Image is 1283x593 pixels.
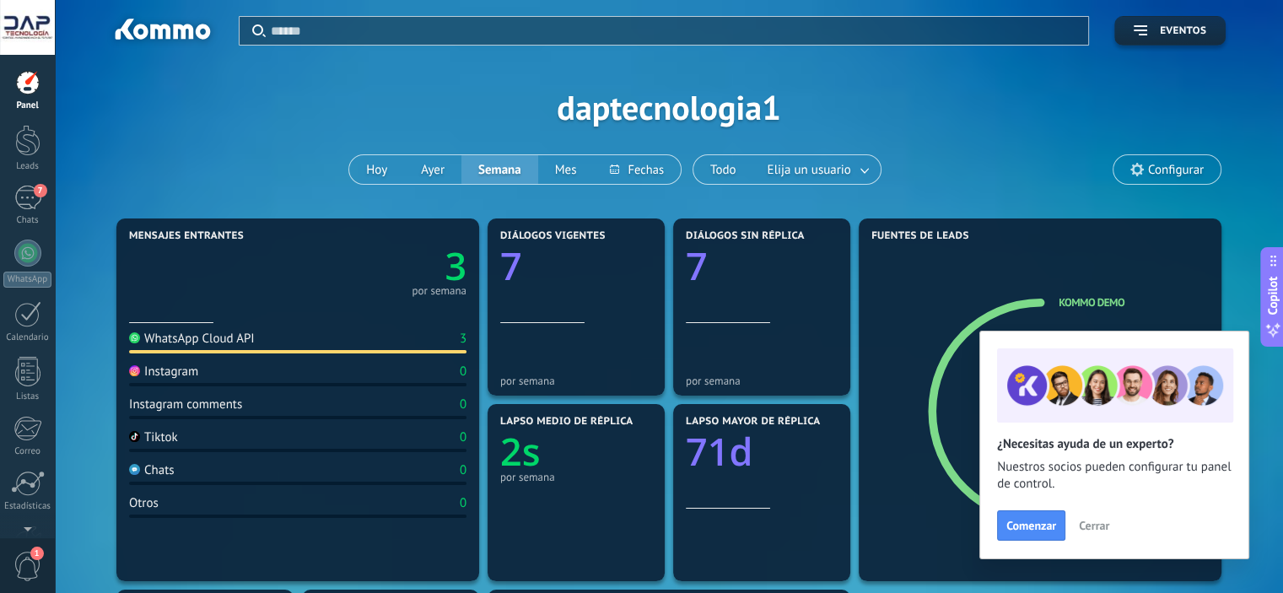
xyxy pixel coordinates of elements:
[3,332,52,343] div: Calendario
[460,495,466,511] div: 0
[686,230,805,242] span: Diálogos sin réplica
[3,215,52,226] div: Chats
[129,364,198,380] div: Instagram
[500,416,633,428] span: Lapso medio de réplica
[1079,520,1109,531] span: Cerrar
[3,161,52,172] div: Leads
[500,240,522,292] text: 7
[460,396,466,412] div: 0
[34,184,47,197] span: 7
[3,272,51,288] div: WhatsApp
[997,510,1065,541] button: Comenzar
[129,331,255,347] div: WhatsApp Cloud API
[129,431,140,442] img: Tiktok
[3,391,52,402] div: Listas
[764,159,854,181] span: Elija un usuario
[593,155,680,184] button: Fechas
[129,495,159,511] div: Otros
[412,287,466,295] div: por semana
[460,462,466,478] div: 0
[349,155,404,184] button: Hoy
[3,501,52,512] div: Estadísticas
[445,240,466,292] text: 3
[1059,295,1124,310] a: Kommo Demo
[129,429,178,445] div: Tiktok
[3,446,52,457] div: Correo
[1071,513,1117,538] button: Cerrar
[461,155,538,184] button: Semana
[129,230,244,242] span: Mensajes entrantes
[1160,25,1206,37] span: Eventos
[129,464,140,475] img: Chats
[129,396,242,412] div: Instagram comments
[500,471,652,483] div: por semana
[129,365,140,376] img: Instagram
[460,429,466,445] div: 0
[129,332,140,343] img: WhatsApp Cloud API
[997,459,1232,493] span: Nuestros socios pueden configurar tu panel de control.
[686,426,838,477] a: 71d
[298,240,466,292] a: 3
[538,155,594,184] button: Mes
[686,240,708,292] text: 7
[753,155,881,184] button: Elija un usuario
[686,416,820,428] span: Lapso mayor de réplica
[500,230,606,242] span: Diálogos vigentes
[1264,276,1281,315] span: Copilot
[129,462,175,478] div: Chats
[693,155,753,184] button: Todo
[1006,520,1056,531] span: Comenzar
[3,100,52,111] div: Panel
[404,155,461,184] button: Ayer
[460,364,466,380] div: 0
[500,426,541,477] text: 2s
[500,375,652,387] div: por semana
[997,436,1232,452] h2: ¿Necesitas ayuda de un experto?
[1114,16,1226,46] button: Eventos
[686,426,752,477] text: 71d
[871,230,969,242] span: Fuentes de leads
[460,331,466,347] div: 3
[30,547,44,560] span: 1
[686,375,838,387] div: por semana
[1148,163,1204,177] span: Configurar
